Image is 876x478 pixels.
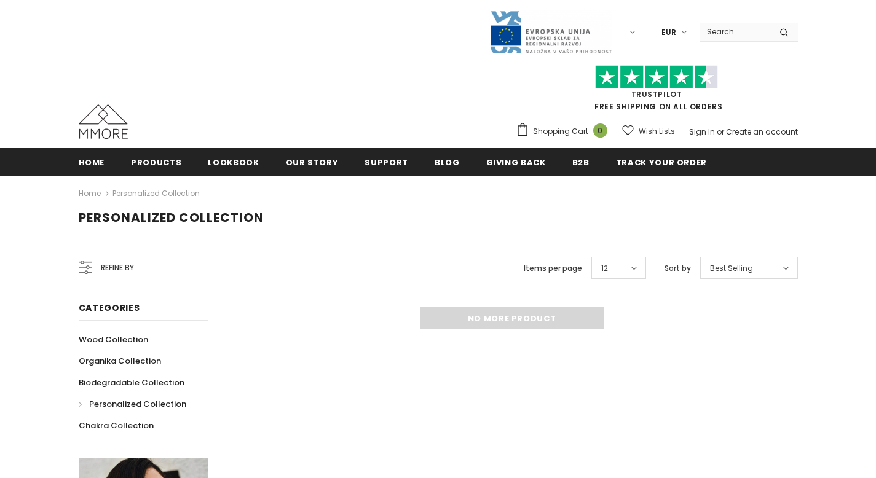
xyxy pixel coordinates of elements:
[631,89,682,100] a: Trustpilot
[89,398,186,410] span: Personalized Collection
[435,148,460,176] a: Blog
[365,157,408,168] span: support
[79,420,154,431] span: Chakra Collection
[79,334,148,345] span: Wood Collection
[112,188,200,198] a: Personalized Collection
[79,302,140,314] span: Categories
[101,261,134,275] span: Refine by
[616,157,707,168] span: Track your order
[79,355,161,367] span: Organika Collection
[533,125,588,138] span: Shopping Cart
[79,372,184,393] a: Biodegradable Collection
[79,186,101,201] a: Home
[79,104,128,139] img: MMORE Cases
[516,122,614,141] a: Shopping Cart 0
[601,262,608,275] span: 12
[489,10,612,55] img: Javni Razpis
[435,157,460,168] span: Blog
[365,148,408,176] a: support
[516,71,798,112] span: FREE SHIPPING ON ALL ORDERS
[79,209,264,226] span: Personalized Collection
[661,26,676,39] span: EUR
[665,262,691,275] label: Sort by
[639,125,675,138] span: Wish Lists
[616,148,707,176] a: Track your order
[689,127,715,137] a: Sign In
[208,157,259,168] span: Lookbook
[79,377,184,388] span: Biodegradable Collection
[286,157,339,168] span: Our Story
[286,148,339,176] a: Our Story
[572,148,590,176] a: B2B
[710,262,753,275] span: Best Selling
[593,123,607,138] span: 0
[79,329,148,350] a: Wood Collection
[524,262,582,275] label: Items per page
[79,350,161,372] a: Organika Collection
[79,415,154,436] a: Chakra Collection
[79,148,105,176] a: Home
[700,23,770,41] input: Search Site
[486,157,546,168] span: Giving back
[572,157,590,168] span: B2B
[622,120,675,142] a: Wish Lists
[489,26,612,37] a: Javni Razpis
[486,148,546,176] a: Giving back
[726,127,798,137] a: Create an account
[131,148,181,176] a: Products
[208,148,259,176] a: Lookbook
[79,393,186,415] a: Personalized Collection
[79,157,105,168] span: Home
[131,157,181,168] span: Products
[595,65,718,89] img: Trust Pilot Stars
[717,127,724,137] span: or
